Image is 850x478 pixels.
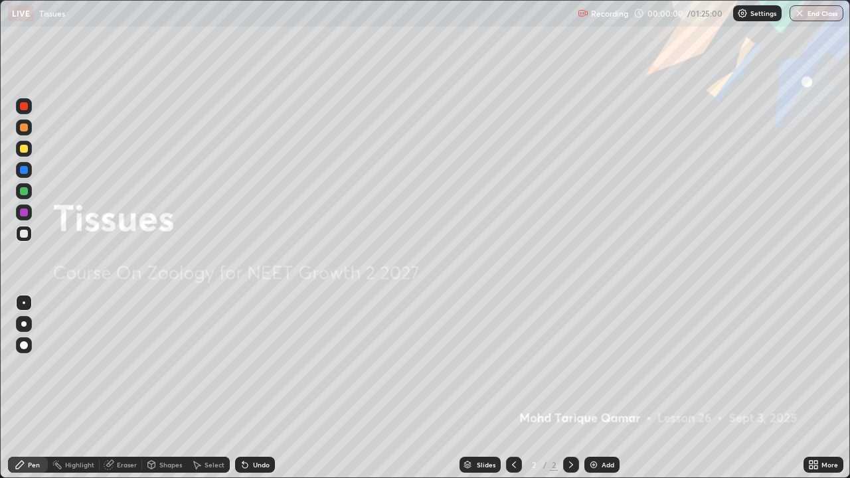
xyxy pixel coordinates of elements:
img: recording.375f2c34.svg [578,8,588,19]
p: Tissues [39,8,65,19]
img: end-class-cross [794,8,805,19]
div: More [821,461,838,468]
div: Select [205,461,224,468]
div: Pen [28,461,40,468]
div: 2 [550,459,558,471]
div: Undo [253,461,270,468]
div: / [543,461,547,469]
button: End Class [790,5,843,21]
div: 2 [527,461,541,469]
p: Settings [750,10,776,17]
div: Shapes [159,461,182,468]
p: Recording [591,9,628,19]
div: Eraser [117,461,137,468]
img: class-settings-icons [737,8,748,19]
div: Slides [477,461,495,468]
div: Highlight [65,461,94,468]
p: LIVE [12,8,30,19]
div: Add [602,461,614,468]
img: add-slide-button [588,459,599,470]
